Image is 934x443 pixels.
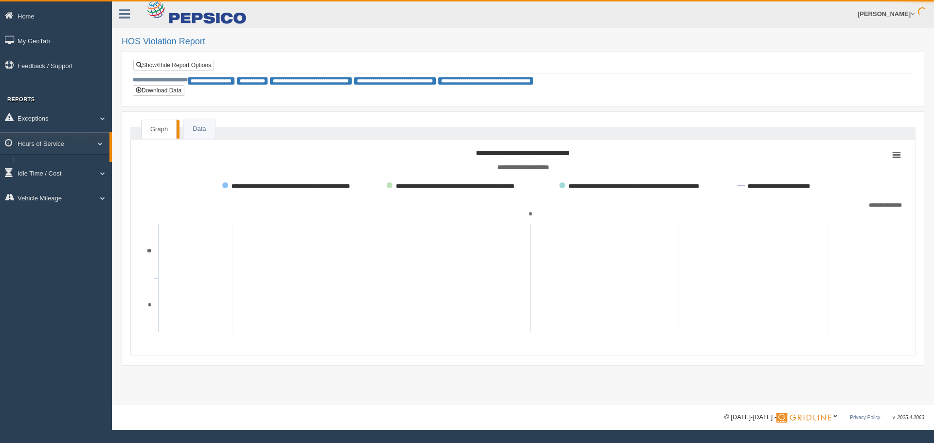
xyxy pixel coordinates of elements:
[142,120,177,139] a: Graph
[122,37,924,47] h2: HOS Violation Report
[18,157,109,175] a: HOS Explanation Reports
[133,85,184,96] button: Download Data
[184,119,215,139] a: Data
[133,60,214,71] a: Show/Hide Report Options
[850,415,880,420] a: Privacy Policy
[893,415,924,420] span: v. 2025.4.2063
[724,412,924,423] div: © [DATE]-[DATE] - ™
[776,413,831,423] img: Gridline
